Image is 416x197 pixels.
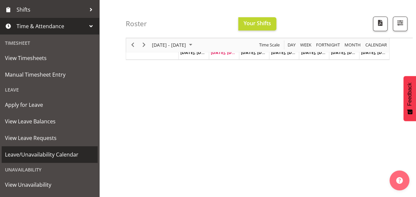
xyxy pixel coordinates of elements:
[5,100,94,110] span: Apply for Leave
[301,49,331,55] span: [DATE], [DATE]
[5,53,94,63] span: View Timesheets
[5,116,94,126] span: View Leave Balances
[138,38,150,52] div: next period
[2,146,98,163] a: Leave/Unavailability Calendar
[2,66,98,83] a: Manual Timesheet Entry
[17,21,86,31] span: Time & Attendance
[331,49,361,55] span: [DATE], [DATE]
[2,113,98,130] a: View Leave Balances
[315,41,341,49] span: Fortnight
[373,17,388,31] button: Download a PDF of the roster according to the set date range.
[287,41,296,49] span: Day
[5,70,94,80] span: Manual Timesheet Entry
[2,176,98,193] a: View Unavailability
[361,49,391,55] span: [DATE], [DATE]
[5,180,94,190] span: View Unavailability
[403,76,416,121] button: Feedback - Show survey
[2,83,98,97] div: Leave
[17,5,86,15] span: Shifts
[150,38,196,52] div: September 22 - 28, 2025
[344,41,361,49] span: Month
[151,41,187,49] span: [DATE] - [DATE]
[299,41,313,49] button: Timeline Week
[271,49,301,55] span: [DATE], [DATE]
[2,130,98,146] a: View Leave Requests
[241,49,271,55] span: [DATE], [DATE]
[5,150,94,160] span: Leave/Unavailability Calendar
[126,20,147,28] h4: Roster
[393,17,407,31] button: Filter Shifts
[344,41,362,49] button: Timeline Month
[287,41,297,49] button: Timeline Day
[2,50,98,66] a: View Timesheets
[5,133,94,143] span: View Leave Requests
[2,36,98,50] div: Timesheet
[127,38,138,52] div: previous period
[315,41,341,49] button: Fortnight
[238,17,276,31] button: Your Shifts
[128,41,137,49] button: Previous
[151,41,195,49] button: September 2025
[2,163,98,176] div: Unavailability
[364,41,388,49] button: Month
[258,41,280,49] span: Time Scale
[407,83,413,106] span: Feedback
[300,41,312,49] span: Week
[211,49,241,55] span: [DATE], [DATE]
[244,20,271,27] span: Your Shifts
[365,41,388,49] span: calendar
[140,41,149,49] button: Next
[396,177,403,184] img: help-xxl-2.png
[2,97,98,113] a: Apply for Leave
[180,49,210,55] span: [DATE], [DATE]
[258,41,281,49] button: Time Scale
